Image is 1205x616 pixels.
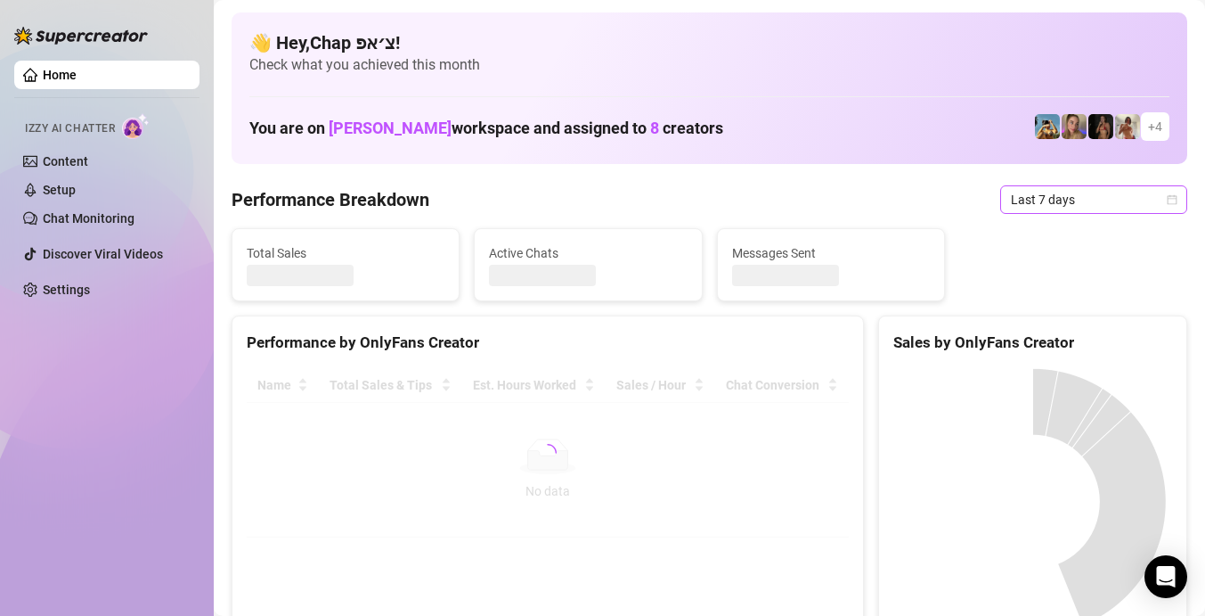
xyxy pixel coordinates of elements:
a: Settings [43,283,90,297]
a: Home [43,68,77,82]
div: Sales by OnlyFans Creator [893,331,1172,355]
span: Last 7 days [1011,186,1177,213]
span: Total Sales [247,243,444,263]
a: Setup [43,183,76,197]
span: calendar [1167,194,1177,205]
h4: Performance Breakdown [232,187,429,212]
span: Izzy AI Chatter [25,120,115,137]
h1: You are on workspace and assigned to creators [249,119,723,138]
div: Open Intercom Messenger [1144,555,1187,598]
img: AI Chatter [122,113,150,139]
span: loading [535,440,559,464]
img: the_bohema [1088,114,1113,139]
a: Content [43,154,88,168]
img: Cherry [1062,114,1087,139]
div: Performance by OnlyFans Creator [247,331,849,355]
span: Check what you achieved this month [249,55,1169,75]
span: Messages Sent [732,243,930,263]
span: [PERSON_NAME] [329,119,452,137]
img: Babydanix [1035,114,1060,139]
a: Chat Monitoring [43,211,134,226]
img: Green [1115,114,1140,139]
span: + 4 [1148,117,1162,136]
span: 8 [650,119,659,137]
img: logo-BBDzfeDw.svg [14,27,148,45]
span: Active Chats [489,243,687,263]
h4: 👋 Hey, Chap צ׳אפ ! [249,30,1169,55]
a: Discover Viral Videos [43,247,163,261]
